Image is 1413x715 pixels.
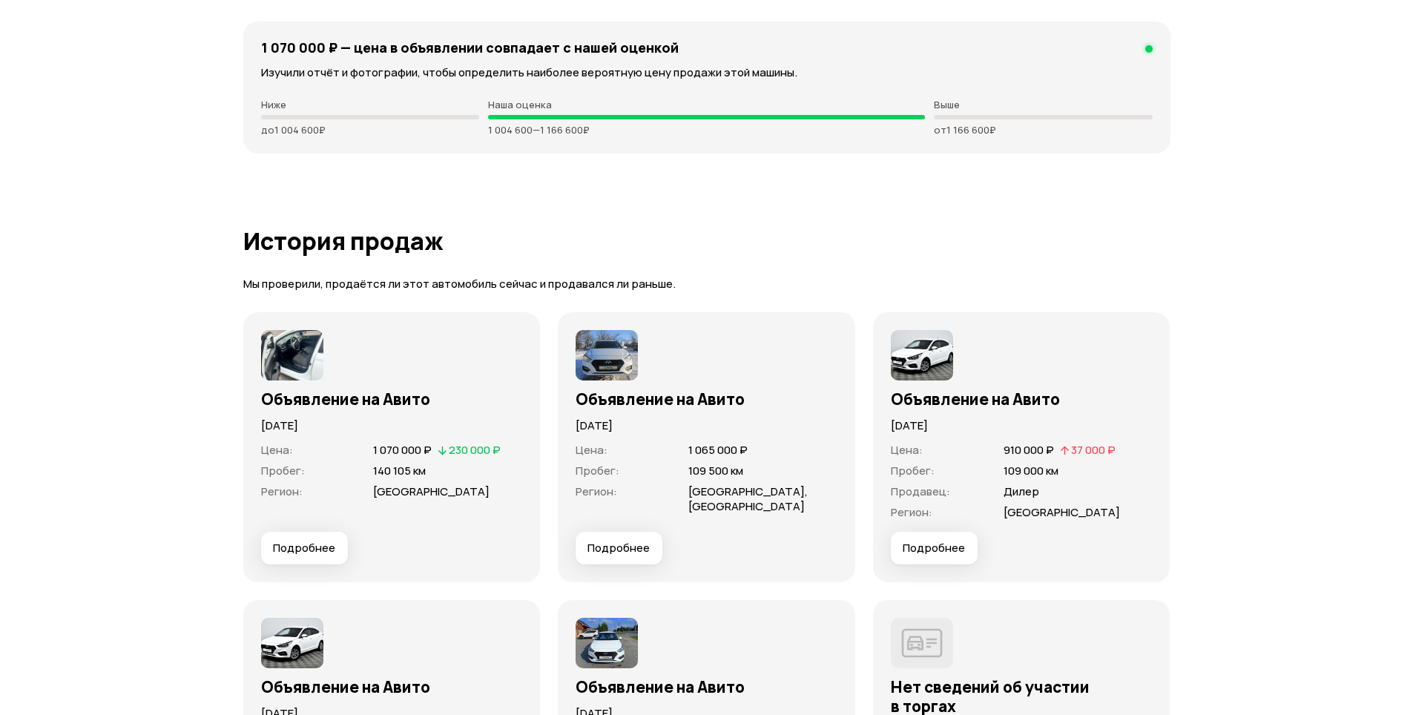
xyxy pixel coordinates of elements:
p: до 1 004 600 ₽ [261,124,480,136]
p: 1 004 600 — 1 166 600 ₽ [488,124,925,136]
p: [DATE] [261,418,523,434]
span: Пробег : [576,463,619,478]
h3: Объявление на Авито [261,677,523,696]
p: Изучили отчёт и фотографии, чтобы определить наиболее вероятную цену продажи этой машины. [261,65,1153,81]
p: от 1 166 600 ₽ [934,124,1153,136]
h1: История продаж [243,228,1170,254]
span: Продавец : [891,484,950,499]
span: Пробег : [891,463,935,478]
span: Цена : [261,442,293,458]
span: Регион : [261,484,303,499]
span: [GEOGRAPHIC_DATA], [GEOGRAPHIC_DATA] [688,484,808,514]
span: 230 000 ₽ [449,442,501,458]
span: Дилер [1004,484,1039,499]
h3: Объявление на Авито [576,677,837,696]
span: 109 500 км [688,463,743,478]
span: 140 105 км [373,463,426,478]
h3: Объявление на Авито [891,389,1153,409]
button: Подробнее [576,532,662,564]
span: Цена : [576,442,607,458]
button: Подробнее [891,532,978,564]
h3: Объявление на Авито [261,389,523,409]
span: 1 065 000 ₽ [688,442,748,458]
span: 37 000 ₽ [1071,442,1116,458]
p: Ниже [261,99,480,111]
span: 1 070 000 ₽ [373,442,432,458]
span: Цена : [891,442,923,458]
p: [DATE] [576,418,837,434]
span: Регион : [891,504,932,520]
p: Выше [934,99,1153,111]
p: [DATE] [891,418,1153,434]
span: 910 000 ₽ [1004,442,1054,458]
p: Мы проверили, продаётся ли этот автомобиль сейчас и продавался ли раньше. [243,277,1170,292]
button: Подробнее [261,532,348,564]
span: 109 000 км [1004,463,1058,478]
span: Регион : [576,484,617,499]
span: [GEOGRAPHIC_DATA] [1004,504,1120,520]
span: Подробнее [587,541,650,556]
h3: Объявление на Авито [576,389,837,409]
h4: 1 070 000 ₽ — цена в объявлении cовпадает с нашей оценкой [261,39,679,56]
span: Подробнее [273,541,335,556]
span: [GEOGRAPHIC_DATA] [373,484,490,499]
span: Подробнее [903,541,965,556]
span: Пробег : [261,463,305,478]
p: Наша оценка [488,99,925,111]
